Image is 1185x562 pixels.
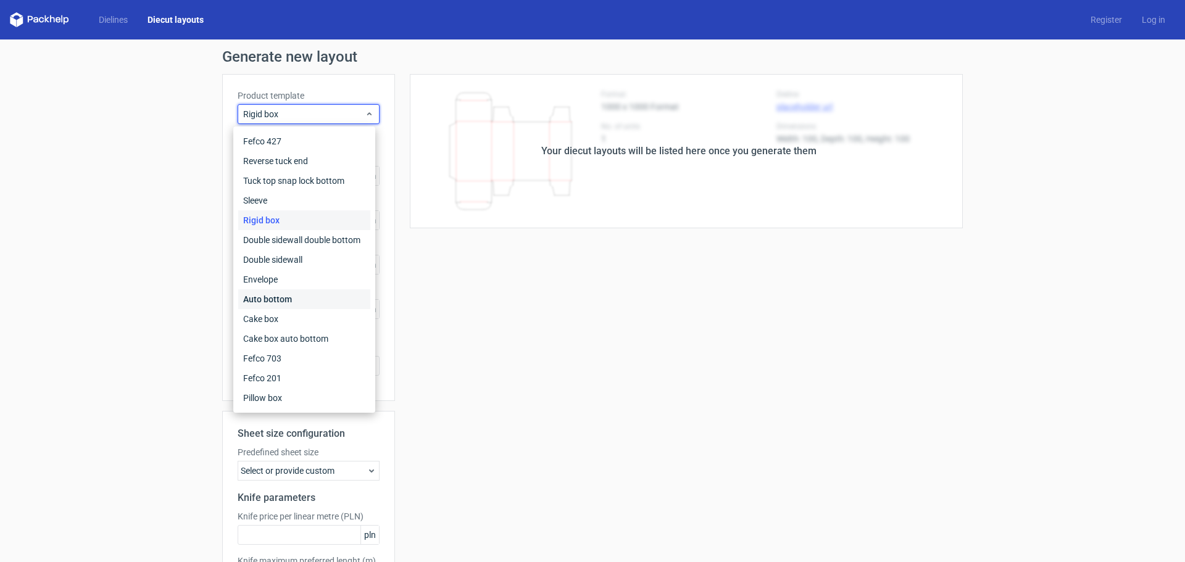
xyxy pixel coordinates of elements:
div: Auto bottom [238,289,370,309]
div: Cake box auto bottom [238,329,370,349]
label: Product template [238,89,380,102]
span: pln [360,526,379,544]
div: Rigid box [238,210,370,230]
div: Pillow box [238,388,370,408]
div: Envelope [238,270,370,289]
div: Fefco 427 [238,131,370,151]
a: Log in [1132,14,1175,26]
span: Rigid box [243,108,365,120]
div: Tuck top snap lock bottom [238,171,370,191]
div: Double sidewall [238,250,370,270]
label: Predefined sheet size [238,446,380,458]
a: Dielines [89,14,138,26]
div: Your diecut layouts will be listed here once you generate them [541,144,817,159]
h2: Knife parameters [238,490,380,505]
a: Register [1081,14,1132,26]
div: Sleeve [238,191,370,210]
div: Fefco 703 [238,349,370,368]
h1: Generate new layout [222,49,963,64]
div: Reverse tuck end [238,151,370,171]
h2: Sheet size configuration [238,426,380,441]
a: Diecut layouts [138,14,214,26]
div: Double sidewall double bottom [238,230,370,250]
div: Cake box [238,309,370,329]
div: Select or provide custom [238,461,380,481]
div: Fefco 201 [238,368,370,388]
label: Knife price per linear metre (PLN) [238,510,380,523]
